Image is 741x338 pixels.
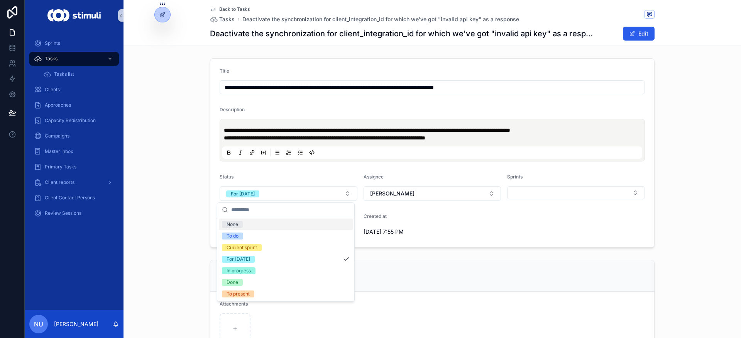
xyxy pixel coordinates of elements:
[210,6,250,12] a: Back to Tasks
[29,160,119,174] a: Primary Tasks
[29,144,119,158] a: Master Inbox
[364,228,465,236] span: [DATE] 7:55 PM
[227,267,251,274] div: In progress
[220,68,229,74] span: Title
[54,71,74,77] span: Tasks list
[45,87,60,93] span: Clients
[29,175,119,189] a: Client reports
[29,129,119,143] a: Campaigns
[45,195,95,201] span: Client Contact Persons
[219,6,250,12] span: Back to Tasks
[242,15,519,23] a: Deactivate the synchronization for client_integration_id for which we've got "invalid api key" as...
[45,210,81,216] span: Review Sessions
[220,186,357,201] button: Select Button
[227,221,238,228] div: None
[364,174,384,180] span: Assignee
[227,233,239,239] div: To do
[45,40,60,46] span: Sprints
[370,190,414,197] span: [PERSON_NAME]
[54,320,98,328] p: [PERSON_NAME]
[507,186,645,199] button: Select Button
[29,83,119,97] a: Clients
[34,319,43,329] span: NU
[45,179,74,185] span: Client reports
[45,56,58,62] span: Tasks
[219,15,235,23] span: Tasks
[29,191,119,205] a: Client Contact Persons
[29,114,119,127] a: Capacity Redistribution
[45,148,73,155] span: Master Inbox
[507,174,523,180] span: Sprints
[39,67,119,81] a: Tasks list
[45,117,96,124] span: Capacity Redistribution
[227,256,250,263] div: For [DATE]
[227,279,238,286] div: Done
[29,36,119,50] a: Sprints
[45,164,76,170] span: Primary Tasks
[220,174,233,180] span: Status
[25,31,123,230] div: scrollable content
[45,133,69,139] span: Campaigns
[47,9,100,22] img: App logo
[217,217,354,301] div: Suggestions
[210,15,235,23] a: Tasks
[29,52,119,66] a: Tasks
[623,27,655,41] button: Edit
[29,206,119,220] a: Review Sessions
[220,107,245,112] span: Description
[45,102,71,108] span: Approaches
[364,213,387,219] span: Created at
[227,244,257,251] div: Current sprint
[231,190,255,197] div: For [DATE]
[29,98,119,112] a: Approaches
[364,186,501,201] button: Select Button
[210,28,597,39] h1: Deactivate the synchronization for client_integration_id for which we've got "invalid api key" as...
[220,301,248,307] span: Attachments
[227,290,250,297] div: To present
